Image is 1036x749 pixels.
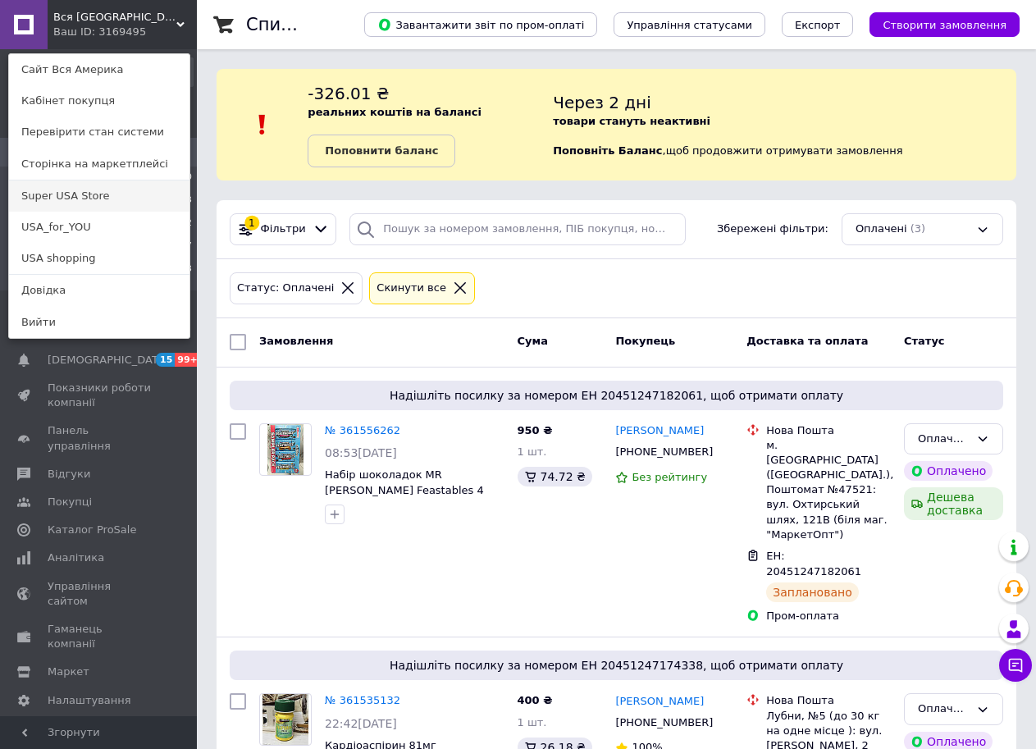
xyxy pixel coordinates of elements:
div: Cкинути все [373,280,450,297]
span: 1 шт. [518,716,547,728]
a: USA_for_YOU [9,212,189,243]
a: № 361556262 [325,424,400,436]
span: 1 шт. [518,445,547,458]
span: Панель управління [48,423,152,453]
div: 74.72 ₴ [518,467,592,486]
span: 15 [156,353,175,367]
div: 1 [244,216,259,231]
a: Фото товару [259,423,312,476]
div: Нова Пошта [766,423,891,438]
span: Показники роботи компанії [48,381,152,410]
div: , щоб продовжити отримувати замовлення [553,82,1016,167]
span: [DEMOGRAPHIC_DATA] [48,353,169,368]
div: Нова Пошта [766,693,891,708]
img: :exclamation: [250,112,275,137]
button: Управління статусами [614,12,765,37]
div: Дешева доставка [904,487,1003,520]
a: Набір шоколадок MR [PERSON_NAME] Feastables 4 смаки [325,468,484,511]
div: Пром-оплата [766,609,891,623]
span: -326.01 ₴ [308,84,389,103]
a: Кабінет покупця [9,85,189,116]
div: Заплановано [766,582,859,602]
span: Cума [518,335,548,347]
span: Експорт [795,19,841,31]
span: Налаштування [48,693,131,708]
span: Без рейтингу [632,471,707,483]
a: Перевірити стан системи [9,116,189,148]
span: Управління сайтом [48,579,152,609]
button: Експорт [782,12,854,37]
span: (3) [910,222,925,235]
input: Пошук за номером замовлення, ПІБ покупця, номером телефону, Email, номером накладної [349,213,686,245]
span: Замовлення [259,335,333,347]
img: Фото товару [267,424,304,475]
button: Створити замовлення [869,12,1020,37]
span: 950 ₴ [518,424,553,436]
b: реальних коштів на балансі [308,106,481,118]
span: Покупець [615,335,675,347]
h1: Список замовлень [246,15,413,34]
span: Управління статусами [627,19,752,31]
a: Super USA Store [9,180,189,212]
span: Гаманець компанії [48,622,152,651]
span: Надішліть посилку за номером ЕН 20451247182061, щоб отримати оплату [236,387,997,404]
a: Сайт Вся Америка [9,54,189,85]
a: USA shopping [9,243,189,274]
span: 08:53[DATE] [325,446,397,459]
b: Поповніть Баланс [553,144,662,157]
span: Доставка та оплата [746,335,868,347]
span: Відгуки [48,467,90,482]
a: Сторінка на маркетплейсі [9,148,189,180]
span: Оплачені [856,222,907,237]
span: Каталог ProSale [48,523,136,537]
a: № 361535132 [325,694,400,706]
span: Через 2 дні [553,93,651,112]
span: Завантажити звіт по пром-оплаті [377,17,584,32]
span: Аналітика [48,550,104,565]
span: 99+ [175,353,202,367]
button: Чат з покупцем [999,649,1032,682]
a: Створити замовлення [853,18,1020,30]
a: Поповнити баланс [308,135,455,167]
button: Завантажити звіт по пром-оплаті [364,12,597,37]
span: 400 ₴ [518,694,553,706]
span: Вся Америка [53,10,176,25]
div: Статус: Оплачені [234,280,337,297]
a: [PERSON_NAME] [615,694,704,710]
div: Оплачено [904,461,993,481]
span: Створити замовлення [883,19,1006,31]
span: Збережені фільтри: [717,222,828,237]
span: ЕН: 20451247182061 [766,550,861,578]
b: товари стануть неактивні [553,115,710,127]
a: Фото товару [259,693,312,746]
div: м. [GEOGRAPHIC_DATA] ([GEOGRAPHIC_DATA].), Поштомат №47521: вул. Охтирський шлях, 121В (біля маг.... [766,438,891,542]
div: [PHONE_NUMBER] [612,712,716,733]
div: Оплачено [918,701,970,718]
span: Статус [904,335,945,347]
span: Маркет [48,665,89,679]
a: Вийти [9,307,189,338]
div: Оплачено [918,431,970,448]
span: Покупці [48,495,92,509]
b: Поповнити баланс [325,144,438,157]
span: 22:42[DATE] [325,717,397,730]
img: Фото товару [262,694,309,745]
a: [PERSON_NAME] [615,423,704,439]
div: Ваш ID: 3169495 [53,25,122,39]
div: [PHONE_NUMBER] [612,441,716,463]
a: Довідка [9,275,189,306]
span: Надішліть посилку за номером ЕН 20451247174338, щоб отримати оплату [236,657,997,674]
span: Фільтри [261,222,306,237]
